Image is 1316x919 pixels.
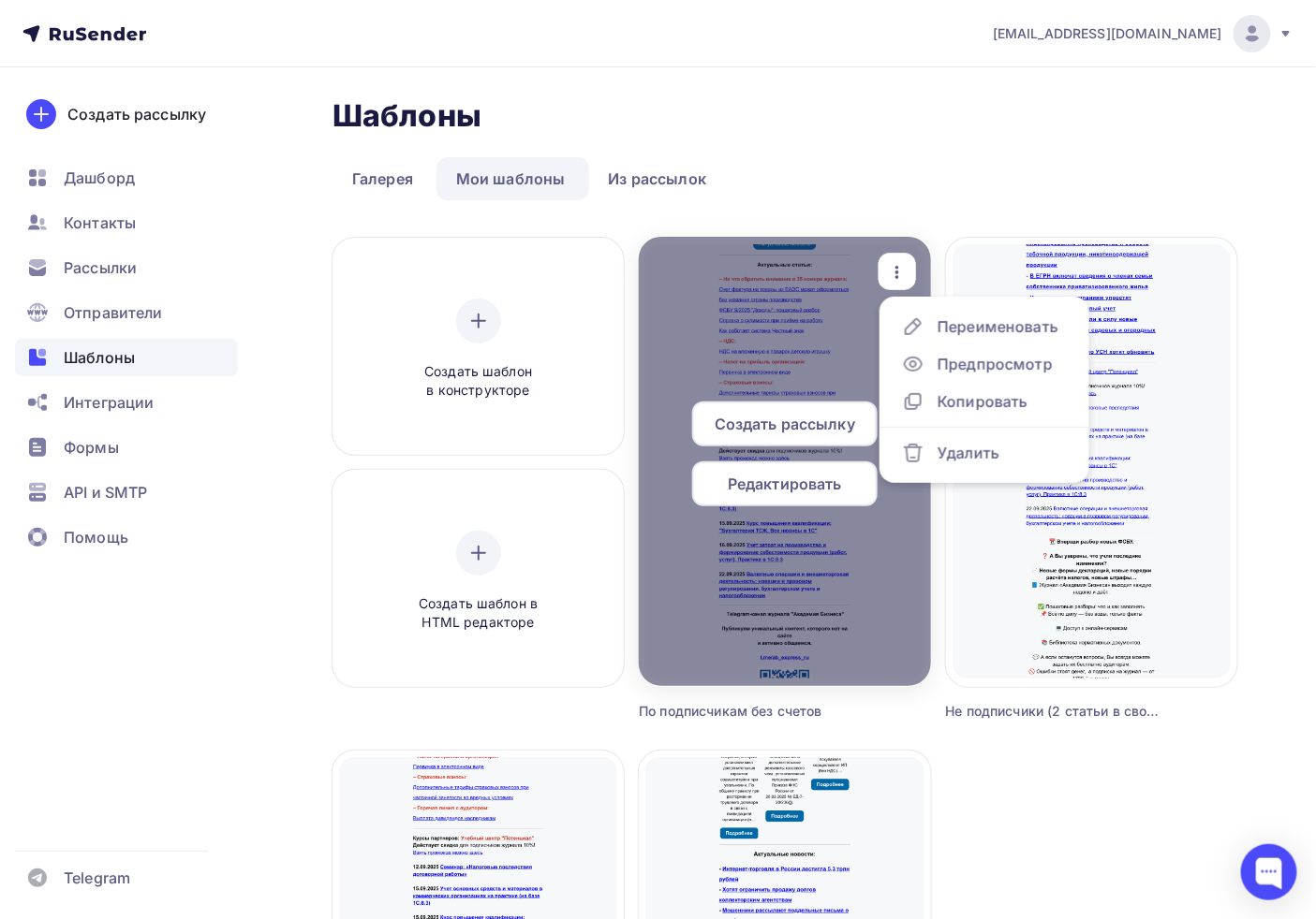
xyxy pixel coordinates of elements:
[728,473,842,495] span: Редактировать
[64,481,147,503] span: API и SMTP
[64,167,135,189] span: Дашборд
[333,157,433,200] a: Галерея
[15,339,238,376] a: Шаблоны
[715,413,855,435] span: Создать рассылку
[15,159,238,197] a: Дашборд
[390,594,568,633] span: Создать шаблон в HTML редакторе
[15,204,238,241] a: Контакты
[333,97,481,135] h2: Шаблоны
[589,157,727,200] a: Из рассылок
[639,702,857,721] div: По подписчикам без счетов
[390,362,568,401] span: Создать шаблон в конструкторе
[946,702,1165,721] div: Не подписчики (2 статьи в свободный доступ)
[938,315,1058,338] div: Переименовать
[993,15,1294,52] a: [EMAIL_ADDRESS][DOMAIN_NAME]
[64,301,163,324] span: Отправители
[15,429,238,466] a: Формы
[993,24,1222,43] span: [EMAIL_ADDRESS][DOMAIN_NAME]
[15,249,238,286] a: Рассылки
[67,103,206,125] div: Создать рассылку
[64,391,154,414] span: Интеграции
[64,526,128,548] span: Помощь
[938,442,999,464] div: Удалить
[64,212,136,234] span: Контакты
[938,390,1028,413] div: Копировать
[64,436,119,459] span: Формы
[64,346,135,369] span: Шаблоны
[64,867,130,889] span: Telegram
[436,157,585,200] a: Мои шаблоны
[64,256,137,279] span: Рассылки
[938,353,1053,375] div: Предпросмотр
[15,294,238,331] a: Отправители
